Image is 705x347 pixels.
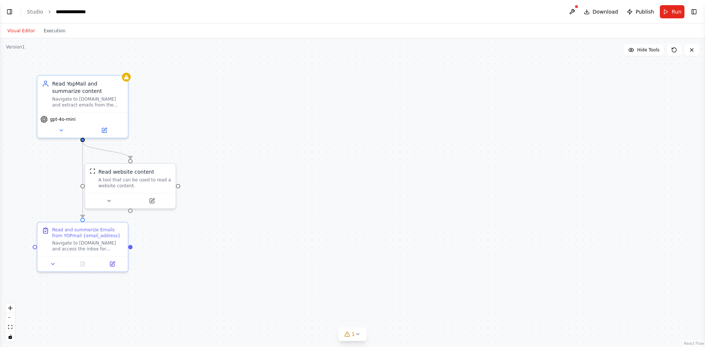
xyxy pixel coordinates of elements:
span: 1 [352,330,355,338]
img: ScrapeWebsiteTool [90,168,95,174]
button: zoom in [6,303,15,313]
span: Run [672,8,681,15]
button: Open in side panel [83,126,125,135]
div: Navigate to [DOMAIN_NAME] and access the inbox for {email_address}. Use web scraping tools to ext... [52,240,123,252]
button: 1 [339,328,367,341]
div: Read and summerize Emails from YOPmail {email_address}Navigate to [DOMAIN_NAME] and access the in... [37,222,129,272]
button: No output available [67,260,98,268]
div: A tool that can be used to read a website content. [98,177,171,189]
button: Execution [39,26,70,35]
button: zoom out [6,313,15,322]
button: Show left sidebar [4,7,15,17]
button: Show right sidebar [689,7,699,17]
a: React Flow attribution [684,341,704,346]
span: gpt-4o-mini [50,116,76,122]
button: Visual Editor [3,26,39,35]
g: Edge from 0ce984f6-2c0f-4434-afc4-11b2984c3012 to b4461913-8777-4a98-9a35-804a17346a78 [79,142,86,218]
button: Hide Tools [624,44,664,56]
button: fit view [6,322,15,332]
button: toggle interactivity [6,332,15,341]
button: Open in side panel [100,260,125,268]
g: Edge from 0ce984f6-2c0f-4434-afc4-11b2984c3012 to 4893eea5-4609-4fc1-97ef-d43226d293f6 [79,142,134,159]
nav: breadcrumb [27,8,86,15]
div: React Flow controls [6,303,15,341]
div: Read and summerize Emails from YOPmail {email_address} [52,227,123,239]
div: Version 1 [6,44,25,50]
span: Publish [636,8,654,15]
span: Hide Tools [637,47,659,53]
a: Studio [27,9,43,15]
div: Read website content [98,168,154,176]
button: Open in side panel [131,196,173,205]
div: ScrapeWebsiteToolRead website contentA tool that can be used to read a website content. [84,163,176,209]
button: Publish [624,5,657,18]
div: Navigate to [DOMAIN_NAME] and extract emails from the specified {email_address} inbox, focusing o... [52,96,123,108]
button: Download [581,5,621,18]
div: Read YopMail and summarize content [52,80,123,95]
button: Run [660,5,684,18]
div: Read YopMail and summarize contentNavigate to [DOMAIN_NAME] and extract emails from the specified... [37,75,129,138]
span: Download [593,8,618,15]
